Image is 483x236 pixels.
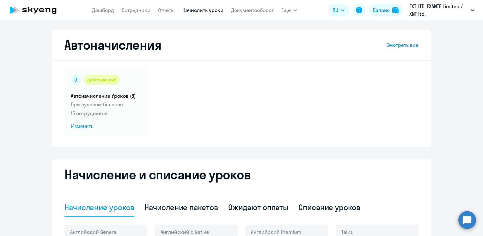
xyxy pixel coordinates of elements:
img: balance [392,7,399,13]
h2: Начисление и списание уроков [64,167,419,182]
a: Документооборот [231,7,274,13]
p: При нулевом балансе [71,101,141,108]
span: Ещё [281,6,291,14]
div: Начисление пакетов [144,202,218,212]
a: Отчеты [158,7,175,13]
div: действующий [83,75,120,85]
button: Ещё [281,4,297,16]
a: Сотрудники [122,7,150,13]
p: EXT LTD, ‎EXANTE Limited / XNT ltd. [409,3,468,18]
div: Начисление уроков [64,202,134,212]
p: 15 сотрудников [71,109,141,117]
h2: Автоначисления [64,37,161,53]
div: Ожидают оплаты [228,202,289,212]
h5: Автоначисление Уроков (8) [71,92,141,99]
span: RU [333,6,338,14]
span: Английский Premium [251,228,301,235]
a: Смотреть все [386,41,419,49]
button: EXT LTD, ‎EXANTE Limited / XNT ltd. [406,3,478,18]
div: Баланс [373,6,390,14]
a: Дашборд [92,7,114,13]
span: Изменить [71,123,141,130]
button: Балансbalance [369,4,402,16]
span: Английский с Native [161,228,209,235]
button: RU [328,4,349,16]
a: Начислить уроки [182,7,223,13]
span: Talks [341,228,353,235]
div: Списание уроков [298,202,360,212]
span: Английский General [70,228,118,235]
